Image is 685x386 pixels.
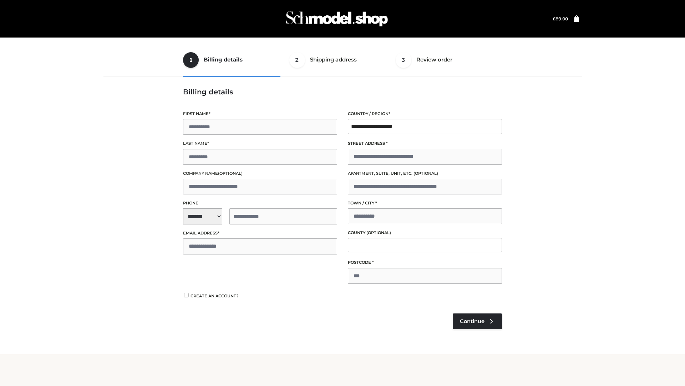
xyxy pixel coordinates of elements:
[183,293,189,297] input: Create an account?
[553,16,568,21] bdi: 89.00
[366,230,391,235] span: (optional)
[348,259,502,266] label: Postcode
[183,140,337,147] label: Last name
[460,318,484,325] span: Continue
[348,110,502,117] label: Country / Region
[453,313,502,329] a: Continue
[413,171,438,176] span: (optional)
[183,200,337,207] label: Phone
[348,170,502,177] label: Apartment, suite, unit, etc.
[348,200,502,207] label: Town / City
[183,110,337,117] label: First name
[348,140,502,147] label: Street address
[218,171,243,176] span: (optional)
[283,5,390,33] img: Schmodel Admin 964
[191,293,239,298] span: Create an account?
[553,16,568,21] a: £89.00
[553,16,555,21] span: £
[183,88,502,96] h3: Billing details
[348,229,502,236] label: County
[183,170,337,177] label: Company name
[183,230,337,237] label: Email address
